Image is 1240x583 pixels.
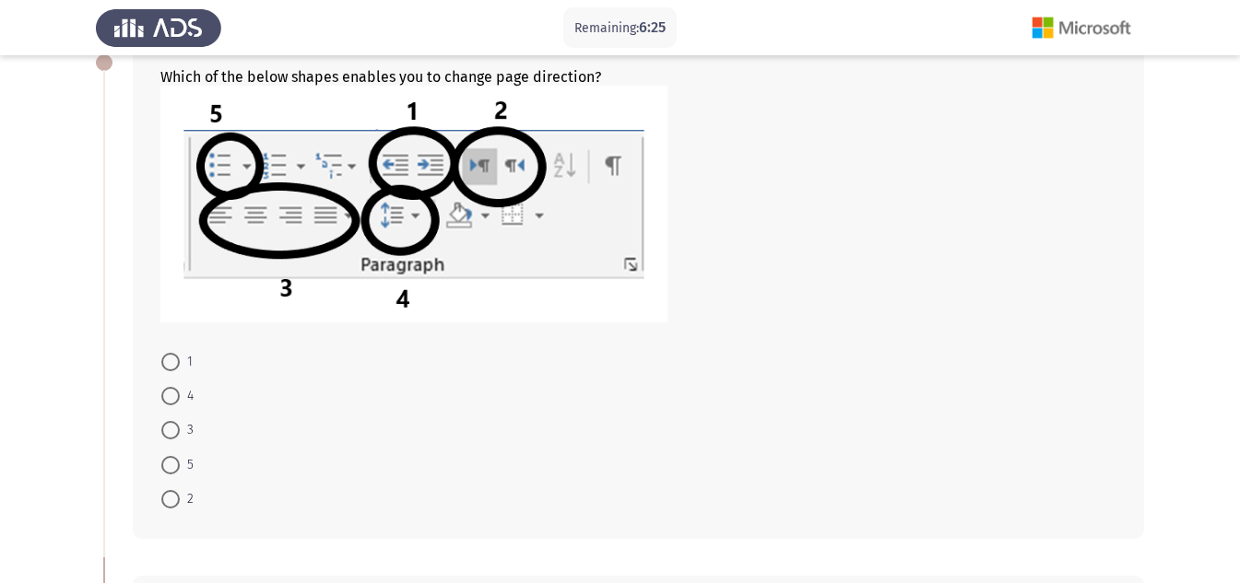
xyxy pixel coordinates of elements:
[160,68,1116,326] div: Which of the below shapes enables you to change page direction?
[180,351,193,373] span: 1
[180,385,194,407] span: 4
[180,488,194,510] span: 2
[160,86,667,322] img: MTEucG5nMTY5NjkzNDMzOTkzNg==.png
[1019,2,1144,53] img: Assessment logo of Microsoft (Word, Excel, PPT)
[180,419,194,441] span: 3
[96,2,221,53] img: Assess Talent Management logo
[180,454,194,476] span: 5
[639,18,666,36] span: 6:25
[574,17,666,40] p: Remaining:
